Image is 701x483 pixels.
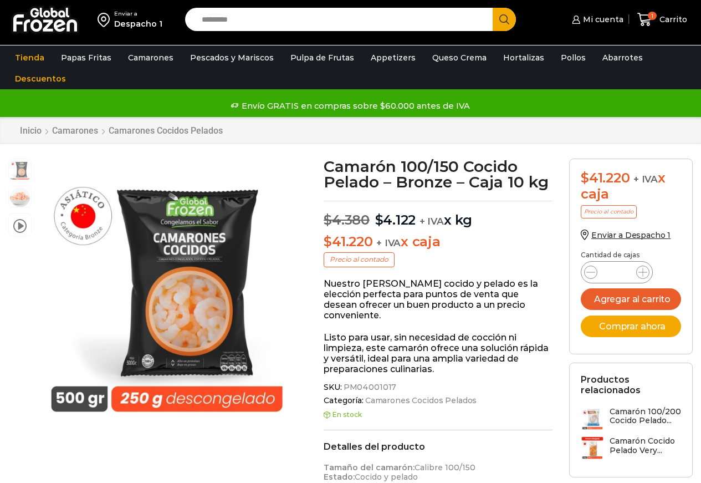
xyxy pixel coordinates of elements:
[581,170,589,186] span: $
[580,14,623,25] span: Mi cuenta
[581,230,671,240] a: Enviar a Despacho 1
[324,234,552,250] p: x caja
[108,125,223,136] a: Camarones Cocidos Pelados
[52,125,99,136] a: Camarones
[37,159,301,423] div: 1 / 3
[122,47,179,68] a: Camarones
[324,462,415,472] strong: Tamaño del camarón:
[324,411,552,419] p: En stock
[9,186,31,209] span: 100-150
[657,14,687,25] span: Carrito
[375,212,383,228] span: $
[427,47,492,68] a: Queso Crema
[581,251,681,259] p: Cantidad de cajas
[285,47,360,68] a: Pulpa de Frutas
[114,18,162,29] div: Despacho 1
[493,8,516,31] button: Search button
[324,332,552,375] p: Listo para usar, sin necesidad de cocción ni limpieza, este camarón ofrece una solución rápida y ...
[610,407,681,426] h3: Camarón 100/200 Cocido Pelado...
[324,233,332,250] span: $
[9,159,31,181] span: Camarón 100/150 Cocido Pelado
[648,12,657,21] span: 1
[324,212,332,228] span: $
[324,252,395,267] p: Precio al contado
[324,396,552,405] span: Categoría:
[9,68,71,89] a: Descuentos
[324,472,355,482] strong: Estado:
[498,47,550,68] a: Hortalizas
[555,47,591,68] a: Pollos
[324,278,552,321] p: Nuestro [PERSON_NAME] cocido y pelado es la elección perfecta para puntos de venta que desean ofr...
[9,47,50,68] a: Tienda
[581,316,681,337] button: Comprar ahora
[324,233,372,250] bdi: 41.220
[19,125,223,136] nav: Breadcrumb
[55,47,117,68] a: Papas Fritas
[114,10,162,18] div: Enviar a
[324,441,552,452] h2: Detalles del producto
[581,170,630,186] bdi: 41.220
[375,212,416,228] bdi: 4.122
[185,47,279,68] a: Pescados y Mariscos
[610,436,681,455] h3: Camarón Cocido Pelado Very...
[581,374,681,395] h2: Productos relacionados
[324,212,370,228] bdi: 4.380
[633,174,658,185] span: + IVA
[606,265,627,280] input: Product quantity
[19,125,42,136] a: Inicio
[581,407,681,431] a: Camarón 100/200 Cocido Pelado...
[581,288,681,310] button: Agregar al carrito
[98,10,114,29] img: address-field-icon.svg
[581,436,681,460] a: Camarón Cocido Pelado Very...
[342,383,397,392] span: PM04001017
[591,230,671,240] span: Enviar a Despacho 1
[324,201,552,228] p: x kg
[581,170,681,202] div: x caja
[635,7,690,33] a: 1 Carrito
[597,47,648,68] a: Abarrotes
[376,237,401,248] span: + IVA
[569,8,623,30] a: Mi cuenta
[364,396,477,405] a: Camarones Cocidos Pelados
[419,216,444,227] span: + IVA
[324,159,552,190] h1: Camarón 100/150 Cocido Pelado – Bronze – Caja 10 kg
[324,383,552,392] span: SKU:
[37,159,301,423] img: Camarón 100/150 Cocido Pelado
[365,47,421,68] a: Appetizers
[581,205,637,218] p: Precio al contado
